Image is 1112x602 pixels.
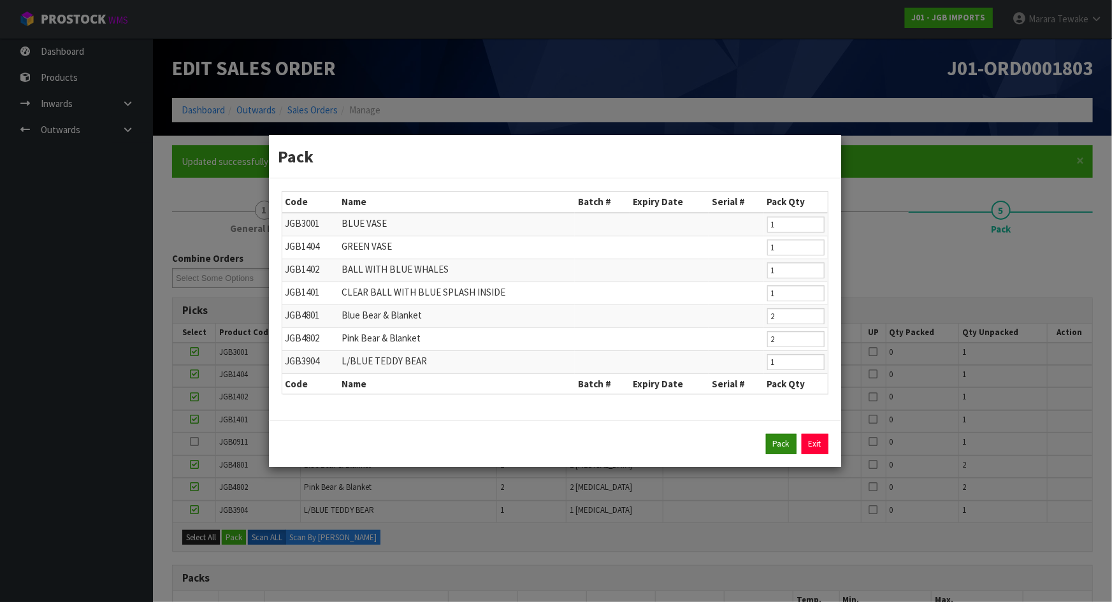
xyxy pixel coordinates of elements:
span: BLUE VASE [342,217,387,229]
th: Serial # [709,373,763,394]
th: Expiry Date [630,192,709,212]
span: JGB1401 [285,286,320,298]
span: JGB1402 [285,263,320,275]
th: Name [338,373,575,394]
th: Code [282,192,339,212]
th: Expiry Date [630,373,709,394]
span: GREEN VASE [342,240,392,252]
span: CLEAR BALL WITH BLUE SPLASH INSIDE [342,286,505,298]
span: BALL WITH BLUE WHALES [342,263,449,275]
span: JGB1404 [285,240,320,252]
span: JGB3904 [285,355,320,367]
th: Serial # [709,192,763,212]
th: Pack Qty [764,192,828,212]
h3: Pack [278,145,832,168]
th: Code [282,373,339,394]
a: Exit [802,434,828,454]
span: JGB4802 [285,332,320,344]
th: Batch # [575,192,630,212]
span: L/BLUE TEDDY BEAR [342,355,427,367]
th: Pack Qty [764,373,828,394]
th: Name [338,192,575,212]
button: Pack [766,434,797,454]
span: JGB3001 [285,217,320,229]
span: Blue Bear & Blanket [342,309,422,321]
span: Pink Bear & Blanket [342,332,421,344]
th: Batch # [575,373,630,394]
span: JGB4801 [285,309,320,321]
